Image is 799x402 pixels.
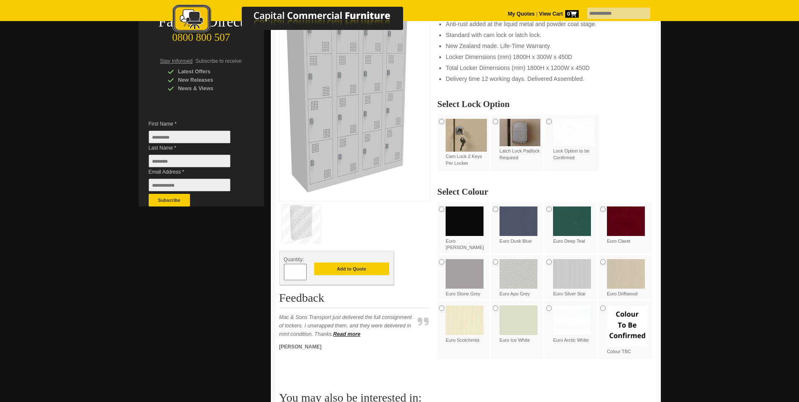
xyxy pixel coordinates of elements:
label: Euro Dusk Blue [500,206,541,244]
img: Euro Silver Star [553,259,591,289]
img: Capital Commercial Furniture Logo [149,4,444,35]
h2: Select Lock Option [437,100,652,108]
img: Cam Lock 2 Keys Per Locker [446,119,487,152]
p: [PERSON_NAME] [279,343,414,351]
li: Total Locker Dimensions (mm) 1800H x 1200W x 450D [446,64,644,72]
a: Read more [333,331,361,337]
div: New Releases [168,76,248,84]
input: Last Name * [149,155,230,167]
img: Euro Matt Black [446,206,484,236]
label: Euro Ice White [500,306,541,343]
label: Cam Lock 2 Keys Per Locker [446,119,487,166]
img: Euro Dusk Blue [500,206,537,236]
label: Euro Deep Teal [553,206,594,244]
img: Euro Apo Grey [500,259,537,289]
input: Email Address * [149,179,230,191]
h2: Feedback [279,292,431,308]
div: Latest Offers [168,67,248,76]
button: Subscribe [149,194,190,206]
img: Latch Lock Padlock Required [500,119,541,146]
strong: View Cart [539,11,579,17]
img: Euro Scotchmist [446,306,484,335]
label: Euro Driftwood [607,259,648,297]
a: Capital Commercial Furniture Logo [149,4,444,38]
li: New Zealand made. Life-Time Warranty. [446,42,644,50]
img: Euro Stone Grey [446,259,484,289]
span: Stay Informed [160,58,193,64]
span: Last Name * [149,144,243,152]
li: Delivery time 12 working days. Delivered Assembled. [446,75,644,83]
label: Latch Lock Padlock Required [500,119,541,161]
span: Subscribe to receive: [195,58,243,64]
label: Euro Scotchmist [446,306,487,343]
label: Euro Silver Star [553,259,594,297]
img: Lock Option to be Confirmed [553,119,594,146]
h2: Select Colour [437,188,652,196]
img: Euro Arctic White [553,306,591,335]
a: View Cart0 [537,11,578,17]
a: My Quotes [508,11,535,17]
button: Add to Quote [314,263,389,275]
div: Factory Direct [139,16,264,28]
label: Euro Apo Grey [500,259,541,297]
label: Euro Claret [607,206,648,244]
label: Euro Stone Grey [446,259,487,297]
li: Anti-rust added at the liquid metal and powder coat stage. [446,20,644,28]
span: Email Address * [149,168,243,176]
div: News & Views [168,84,248,93]
img: Euro Driftwood [607,259,645,289]
p: Mac & Sons Transport just delivered the full consignment of lockers. I unwrapped them, and they w... [279,313,414,338]
img: Euro Deep Teal [553,206,591,236]
label: Euro Arctic White [553,306,594,343]
input: First Name * [149,131,230,143]
label: Lock Option to be Confirmed [553,119,594,161]
img: Euro Claret [607,206,645,236]
span: First Name * [149,120,243,128]
span: Quantity: [284,257,304,263]
label: Euro [PERSON_NAME] [446,206,487,251]
div: 0800 800 507 [139,27,264,43]
li: Locker Dimensions (mm) 1800H x 300W x 450D [446,53,644,61]
span: 0 [565,10,579,18]
img: Colour TBC [607,306,648,347]
img: Euro Ice White [500,306,537,335]
li: Standard with cam lock or latch lock. [446,31,644,39]
label: Colour TBC [607,306,648,355]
